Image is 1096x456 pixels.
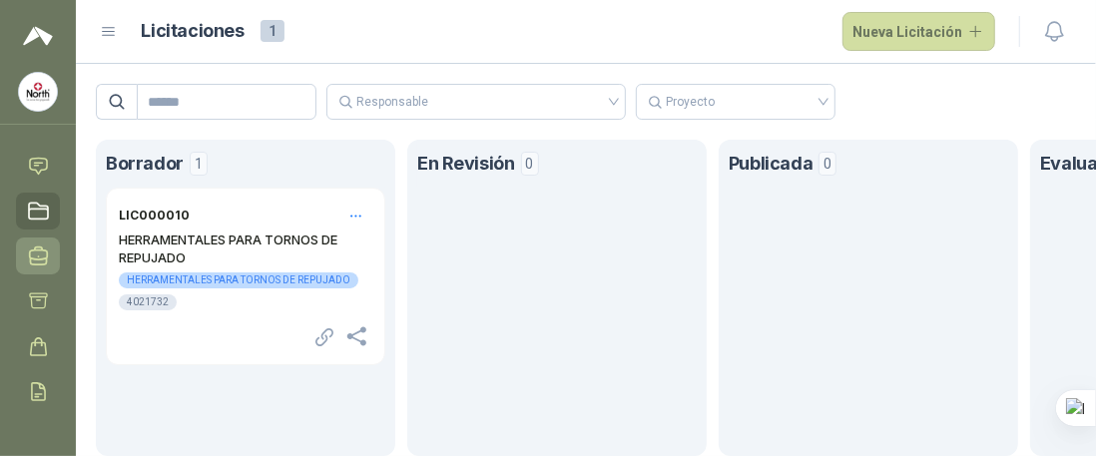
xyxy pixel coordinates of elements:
h1: En Revisión [417,150,515,178]
h1: Borrador [106,150,184,178]
h3: LIC000010 [119,207,190,226]
h1: Licitaciones [142,17,245,46]
img: Logo peakr [23,24,53,48]
button: Nueva Licitación [842,12,996,52]
h2: HERRAMENTALES PARA TORNOS DE REPUJADO [119,230,372,266]
span: 0 [521,152,539,176]
img: Company Logo [19,73,57,111]
div: Opciones [339,201,373,230]
span: 0 [819,152,836,176]
span: 1 [190,152,208,176]
a: LIC000010OpcionesHERRAMENTALES PARA TORNOS DE REPUJADOHERRAMENTALES PARA TORNOS DE REPUJADO4021732 [106,188,385,365]
h1: Publicada [729,150,813,178]
span: 1 [261,20,284,42]
div: 4021732 [119,294,177,310]
div: HERRAMENTALES PARA TORNOS DE REPUJADO [119,272,358,288]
